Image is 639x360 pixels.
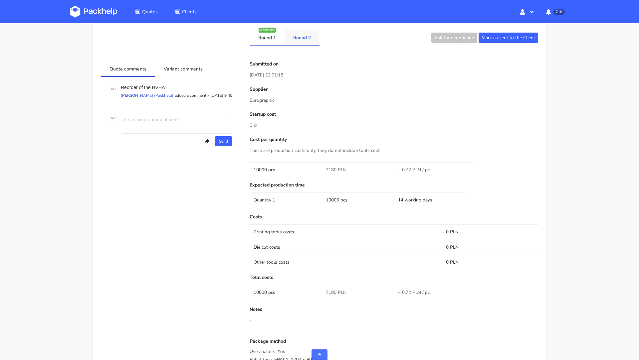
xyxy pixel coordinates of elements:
[250,137,538,142] p: Cost per quantity
[250,112,538,117] p: Startup cost
[398,289,430,296] span: ~ 0.72 PLN / pc
[113,85,115,93] span: U
[479,33,538,43] button: Mark as sent to the Client
[250,240,442,255] td: Die cut costs
[250,182,538,188] p: Expected production time
[142,9,158,15] span: Quotes
[250,275,538,280] p: Total costs
[167,6,205,18] a: Clients
[285,30,319,45] a: Round 2
[121,85,232,90] p: Reorder of the HVHA
[121,93,173,98] p: [PERSON_NAME] (Packhelp)
[250,339,538,349] div: Package method
[155,61,211,76] a: Variant comments
[398,167,430,173] span: ~ 0.72 PLN / pc
[250,87,538,92] p: Supplier
[394,192,466,207] td: 14 working days
[127,6,166,18] a: Quotes
[250,255,442,270] td: Other tools costs
[259,28,276,33] div: Accepted
[250,214,538,220] p: Costs
[250,307,538,312] p: Notes
[541,6,569,18] button: 716
[250,71,538,79] p: [DATE] 12:01:18
[210,93,232,98] p: [DATE] 9:45
[113,114,115,122] span: U
[70,6,117,18] img: Dashboard
[278,348,285,360] span: Yes
[111,85,113,93] span: D
[250,122,538,129] p: 0 zł
[442,255,538,270] td: 0 PLN
[182,9,197,15] span: Clients
[250,317,538,323] div: -
[250,30,285,45] a: Round 1
[442,224,538,239] td: 0 PLN
[173,93,210,98] p: added a comment -
[442,240,538,255] td: 0 PLN
[250,162,322,177] td: 10000 pcs
[250,224,442,239] td: Printing tools costs
[250,192,322,207] td: Quantity 1
[101,61,155,76] a: Quote comments
[215,136,232,146] button: Send
[250,285,322,300] td: 10000 pcs
[250,147,538,154] p: These are production costs only, they do not include tools cost
[111,114,113,122] span: D
[553,9,565,15] span: 716
[322,192,394,207] td: 10000 pcs
[326,289,346,296] span: 7180 PLN
[250,348,276,355] span: Uses pallets:
[326,167,346,173] span: 7180 PLN
[431,33,477,43] button: Ask for negotiation
[250,61,538,67] p: Submitted on
[250,97,538,104] p: Eurographic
